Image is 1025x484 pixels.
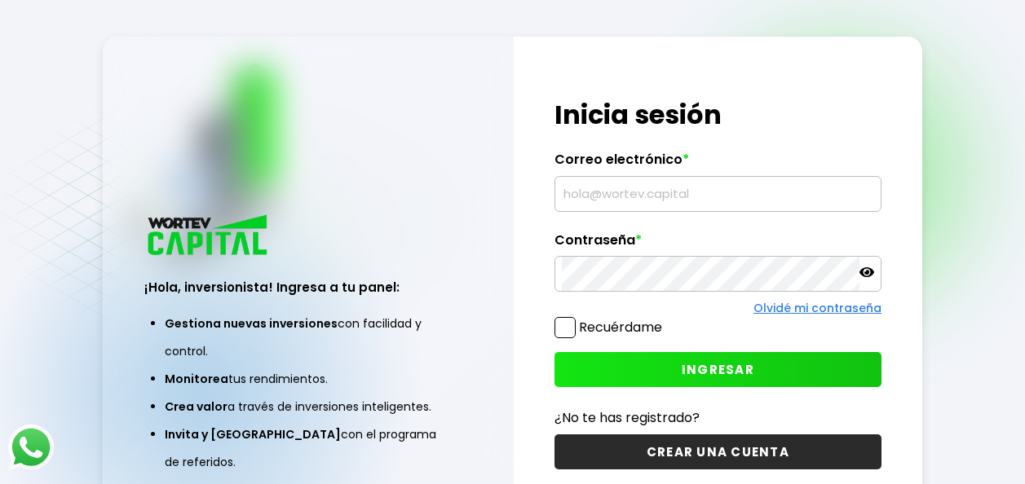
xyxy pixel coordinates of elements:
button: CREAR UNA CUENTA [554,434,881,469]
span: Gestiona nuevas inversiones [165,315,338,332]
span: Monitorea [165,371,228,387]
p: ¿No te has registrado? [554,407,881,428]
a: ¿No te has registrado?CREAR UNA CUENTA [554,407,881,469]
li: con el programa de referidos. [165,420,451,476]
img: logos_whatsapp-icon.242b2217.svg [8,425,54,470]
span: Crea valor [165,398,228,415]
h3: ¡Hola, inversionista! Ingresa a tu panel: [144,278,471,297]
img: logo_wortev_capital [144,213,273,261]
label: Contraseña [554,232,881,257]
li: tus rendimientos. [165,365,451,393]
span: INGRESAR [682,361,754,378]
label: Correo electrónico [554,152,881,176]
span: Invita y [GEOGRAPHIC_DATA] [165,426,341,442]
button: INGRESAR [554,352,881,387]
h1: Inicia sesión [554,95,881,134]
li: a través de inversiones inteligentes. [165,393,451,420]
input: hola@wortev.capital [562,177,874,211]
label: Recuérdame [579,318,662,337]
a: Olvidé mi contraseña [753,300,881,316]
li: con facilidad y control. [165,310,451,365]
